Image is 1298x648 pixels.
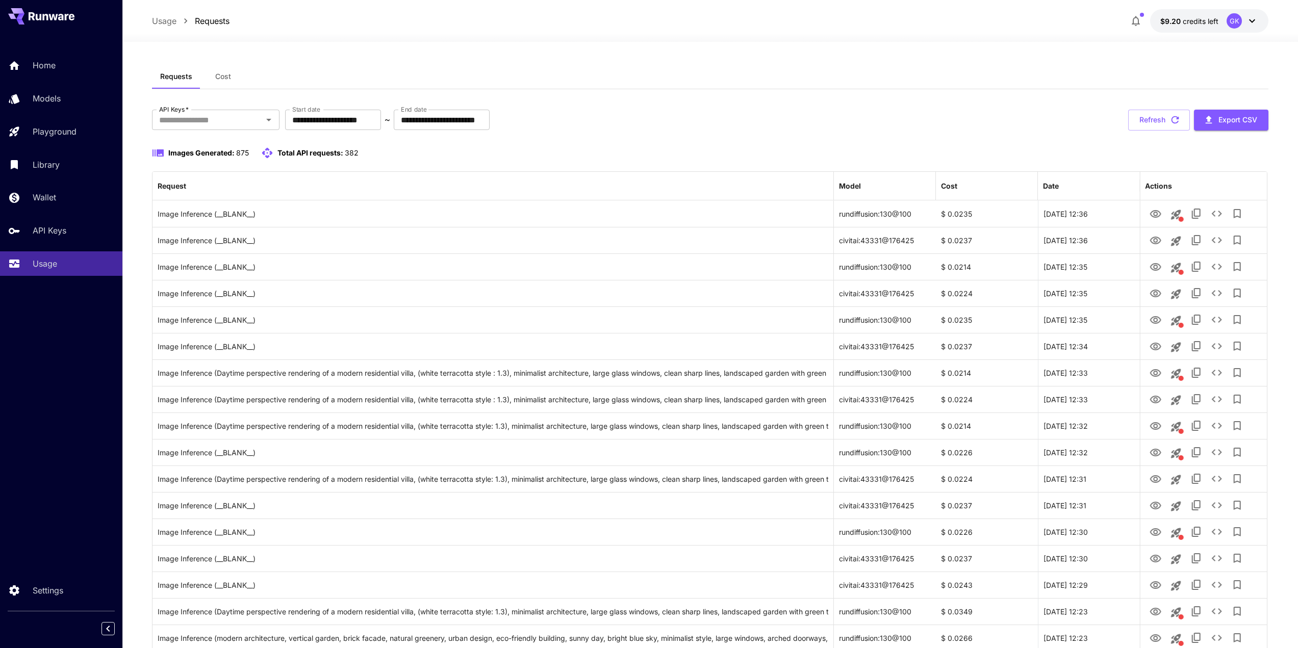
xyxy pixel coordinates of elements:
div: $ 0.0224 [936,465,1038,492]
div: 01 Sep, 2025 12:33 [1038,386,1140,412]
button: This request includes a reference image. Clicking this will load all other parameters, but for pr... [1165,364,1186,384]
button: View Image [1145,362,1165,383]
button: View Image [1145,548,1165,568]
nav: breadcrumb [152,15,230,27]
button: Add to library [1227,283,1247,303]
button: Copy TaskUUID [1186,416,1206,436]
div: rundiffusion:130@100 [834,306,936,333]
button: See details [1206,469,1227,489]
button: See details [1206,336,1227,356]
div: $9.20352 [1160,16,1218,27]
div: 01 Sep, 2025 12:36 [1038,200,1140,227]
label: API Keys [159,105,189,114]
div: Click to copy prompt [158,546,828,572]
button: Add to library [1227,336,1247,356]
div: Click to copy prompt [158,519,828,545]
button: This request includes a reference image. Clicking this will load all other parameters, but for pr... [1165,310,1186,331]
div: $ 0.0214 [936,253,1038,280]
div: $ 0.0237 [936,333,1038,359]
div: Click to copy prompt [158,254,828,280]
button: Add to library [1227,495,1247,515]
div: rundiffusion:130@100 [834,200,936,227]
div: 01 Sep, 2025 12:35 [1038,280,1140,306]
button: Launch in playground [1165,496,1186,516]
button: Copy TaskUUID [1186,548,1206,568]
button: Copy TaskUUID [1186,309,1206,330]
button: Launch in playground [1165,576,1186,596]
div: 01 Sep, 2025 12:32 [1038,439,1140,465]
button: Add to library [1227,601,1247,621]
button: Copy TaskUUID [1186,442,1206,462]
label: Start date [292,105,320,114]
button: Copy TaskUUID [1186,389,1206,409]
p: Models [33,92,61,105]
div: $ 0.0226 [936,519,1038,545]
button: Launch in playground [1165,390,1186,410]
button: This request includes a reference image. Clicking this will load all other parameters, but for pr... [1165,257,1186,278]
div: $ 0.0243 [936,572,1038,598]
p: Usage [33,257,57,270]
div: $ 0.0237 [936,227,1038,253]
button: Copy TaskUUID [1186,469,1206,489]
div: 01 Sep, 2025 12:34 [1038,333,1140,359]
p: Home [33,59,56,71]
span: Images Generated: [168,148,235,157]
button: Copy TaskUUID [1186,256,1206,277]
button: View Image [1145,601,1165,621]
button: This request includes a reference image. Clicking this will load all other parameters, but for pr... [1165,204,1186,225]
div: rundiffusion:130@100 [834,253,936,280]
button: View Image [1145,388,1165,409]
button: See details [1206,283,1227,303]
button: View Image [1145,203,1165,224]
button: See details [1206,495,1227,515]
div: 01 Sep, 2025 12:30 [1038,519,1140,545]
button: Add to library [1227,416,1247,436]
div: $ 0.0237 [936,545,1038,572]
button: See details [1206,362,1227,383]
button: View Image [1145,468,1165,489]
button: This request includes a reference image. Clicking this will load all other parameters, but for pr... [1165,443,1186,463]
a: Usage [152,15,176,27]
div: Cost [941,182,957,190]
button: Add to library [1227,548,1247,568]
button: Collapse sidebar [101,622,115,635]
div: civitai:43331@176425 [834,333,936,359]
div: $ 0.0237 [936,492,1038,519]
button: View Image [1145,627,1165,648]
div: Request [158,182,186,190]
button: Copy TaskUUID [1186,628,1206,648]
button: See details [1206,389,1227,409]
div: Click to copy prompt [158,493,828,519]
button: Add to library [1227,442,1247,462]
p: Requests [195,15,230,27]
button: Copy TaskUUID [1186,495,1206,515]
button: View Image [1145,495,1165,515]
button: See details [1206,256,1227,277]
div: $ 0.0224 [936,280,1038,306]
div: Click to copy prompt [158,466,828,492]
button: Export CSV [1194,110,1268,131]
div: Collapse sidebar [109,619,122,638]
button: Add to library [1227,203,1247,224]
div: $ 0.0224 [936,386,1038,412]
label: End date [401,105,426,114]
div: $ 0.0214 [936,412,1038,439]
button: Launch in playground [1165,337,1186,357]
button: Copy TaskUUID [1186,230,1206,250]
button: Add to library [1227,309,1247,330]
div: civitai:43331@176425 [834,545,936,572]
button: Add to library [1227,628,1247,648]
div: civitai:43331@176425 [834,280,936,306]
div: Click to copy prompt [158,280,828,306]
div: civitai:43331@176425 [834,227,936,253]
div: Click to copy prompt [158,333,828,359]
button: View Image [1145,521,1165,542]
div: Click to copy prompt [158,201,828,227]
button: Add to library [1227,256,1247,277]
div: $ 0.0349 [936,598,1038,625]
button: Copy TaskUUID [1186,522,1206,542]
button: Copy TaskUUID [1186,283,1206,303]
button: View Image [1145,442,1165,462]
div: GK [1227,13,1242,29]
